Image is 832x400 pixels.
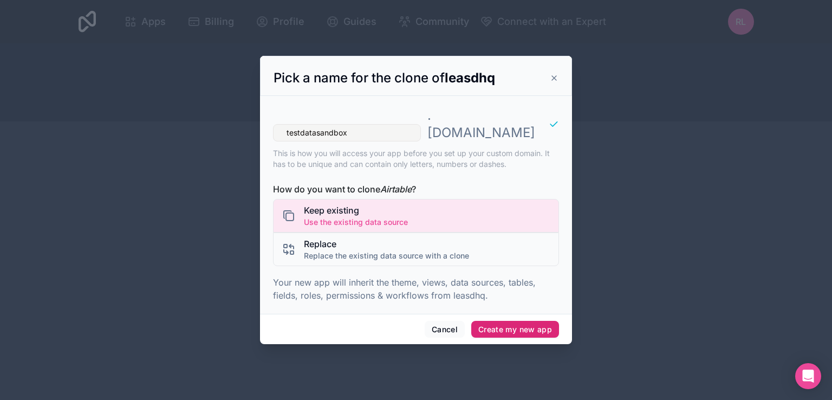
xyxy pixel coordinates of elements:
[304,217,408,228] span: Use the existing data source
[471,321,559,338] button: Create my new app
[304,237,469,250] span: Replace
[425,321,465,338] button: Cancel
[273,124,421,141] input: app
[304,250,469,261] span: Replace the existing data source with a clone
[380,184,412,195] i: Airtable
[274,70,495,86] span: Pick a name for the clone of
[273,183,559,196] span: How do you want to clone ?
[273,148,559,170] p: This is how you will access your app before you set up your custom domain. It has to be unique an...
[273,276,559,302] p: Your new app will inherit the theme, views, data sources, tables, fields, roles, permissions & wo...
[795,363,821,389] div: Open Intercom Messenger
[445,70,495,86] strong: leasdhq
[304,204,408,217] span: Keep existing
[427,107,535,141] p: . [DOMAIN_NAME]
